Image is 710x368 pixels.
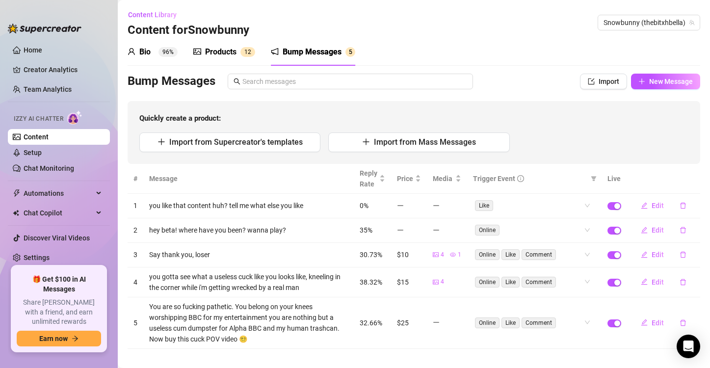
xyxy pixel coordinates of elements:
[475,200,493,211] span: Like
[652,251,664,259] span: Edit
[128,243,143,267] td: 3
[391,243,427,267] td: $10
[589,171,599,186] span: filter
[24,133,49,141] a: Content
[24,46,42,54] a: Home
[14,114,63,124] span: Izzy AI Chatter
[604,15,694,30] span: Snowbunny (thebitxhbella)
[143,243,354,267] td: Say thank you, loser
[680,202,686,209] span: delete
[24,234,90,242] a: Discover Viral Videos
[652,319,664,327] span: Edit
[649,78,693,85] span: New Message
[641,202,648,209] span: edit
[354,164,391,194] th: Reply Rate
[433,279,439,285] span: picture
[360,168,377,189] span: Reply Rate
[641,227,648,234] span: edit
[143,164,354,194] th: Message
[17,331,101,346] button: Earn nowarrow-right
[397,227,404,234] span: minus
[362,138,370,146] span: plus
[128,297,143,349] td: 5
[641,319,648,326] span: edit
[271,48,279,55] span: notification
[328,132,509,152] button: Import from Mass Messages
[680,319,686,326] span: delete
[475,277,500,288] span: Online
[522,277,556,288] span: Comment
[641,251,648,258] span: edit
[522,249,556,260] span: Comment
[501,317,520,328] span: Like
[652,226,664,234] span: Edit
[501,277,520,288] span: Like
[391,164,427,194] th: Price
[128,267,143,297] td: 4
[501,249,520,260] span: Like
[143,218,354,243] td: hey beta! where have you been? wanna play?
[24,205,93,221] span: Chat Copilot
[652,202,664,210] span: Edit
[17,298,101,327] span: Share [PERSON_NAME] with a friend, and earn unlimited rewards
[128,218,143,243] td: 2
[473,173,515,184] span: Trigger Event
[128,164,143,194] th: #
[602,164,627,194] th: Live
[397,173,413,184] span: Price
[360,202,368,210] span: 0%
[475,317,500,328] span: Online
[588,78,595,85] span: import
[24,62,102,78] a: Creator Analytics
[8,24,81,33] img: logo-BBDzfeDw.svg
[680,251,686,258] span: delete
[427,164,467,194] th: Media
[458,250,461,260] span: 1
[128,48,135,55] span: user
[17,275,101,294] span: 🎁 Get $100 in AI Messages
[128,23,249,38] h3: Content for Snowbunny
[374,137,476,147] span: Import from Mass Messages
[205,46,237,58] div: Products
[599,78,619,85] span: Import
[39,335,68,342] span: Earn now
[139,46,151,58] div: Bio
[234,78,240,85] span: search
[641,278,648,285] span: edit
[158,47,178,57] sup: 96%
[677,335,700,358] div: Open Intercom Messenger
[638,78,645,85] span: plus
[193,48,201,55] span: picture
[283,46,342,58] div: Bump Messages
[433,252,439,258] span: picture
[24,149,42,157] a: Setup
[128,7,184,23] button: Content Library
[244,49,248,55] span: 1
[240,47,255,57] sup: 12
[248,49,251,55] span: 2
[128,74,215,89] h3: Bump Messages
[345,47,355,57] sup: 5
[680,227,686,234] span: delete
[72,335,79,342] span: arrow-right
[391,267,427,297] td: $15
[633,222,672,238] button: Edit
[397,202,404,209] span: minus
[360,251,382,259] span: 30.73%
[139,132,320,152] button: Import from Supercreator's templates
[591,176,597,182] span: filter
[143,194,354,218] td: you like that content huh? tell me what else you like
[580,74,627,89] button: Import
[672,274,694,290] button: delete
[24,85,72,93] a: Team Analytics
[13,189,21,197] span: thunderbolt
[475,249,500,260] span: Online
[672,315,694,331] button: delete
[433,202,440,209] span: minus
[475,225,500,236] span: Online
[143,267,354,297] td: you gotta see what a useless cuck like you looks like, kneeling in the corner while i'm getting w...
[633,198,672,213] button: Edit
[128,194,143,218] td: 1
[128,11,177,19] span: Content Library
[680,279,686,286] span: delete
